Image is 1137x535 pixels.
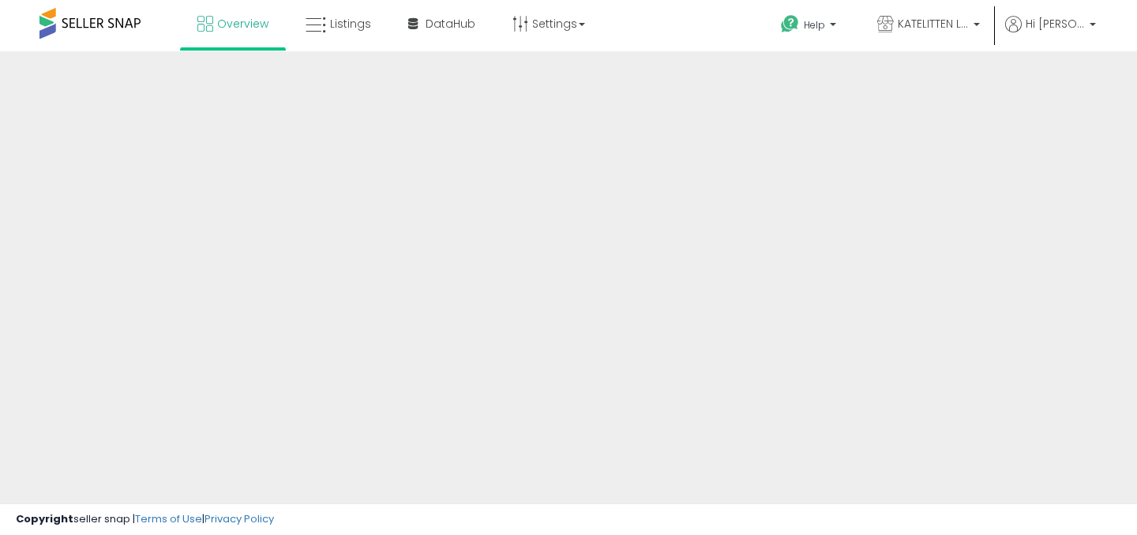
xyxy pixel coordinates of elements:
[1026,16,1085,32] span: Hi [PERSON_NAME]
[804,18,825,32] span: Help
[1005,16,1096,51] a: Hi [PERSON_NAME]
[768,2,852,51] a: Help
[135,511,202,526] a: Terms of Use
[205,511,274,526] a: Privacy Policy
[16,511,73,526] strong: Copyright
[217,16,268,32] span: Overview
[898,16,969,32] span: KATELITTEN LLC
[16,512,274,527] div: seller snap | |
[426,16,475,32] span: DataHub
[330,16,371,32] span: Listings
[780,14,800,34] i: Get Help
